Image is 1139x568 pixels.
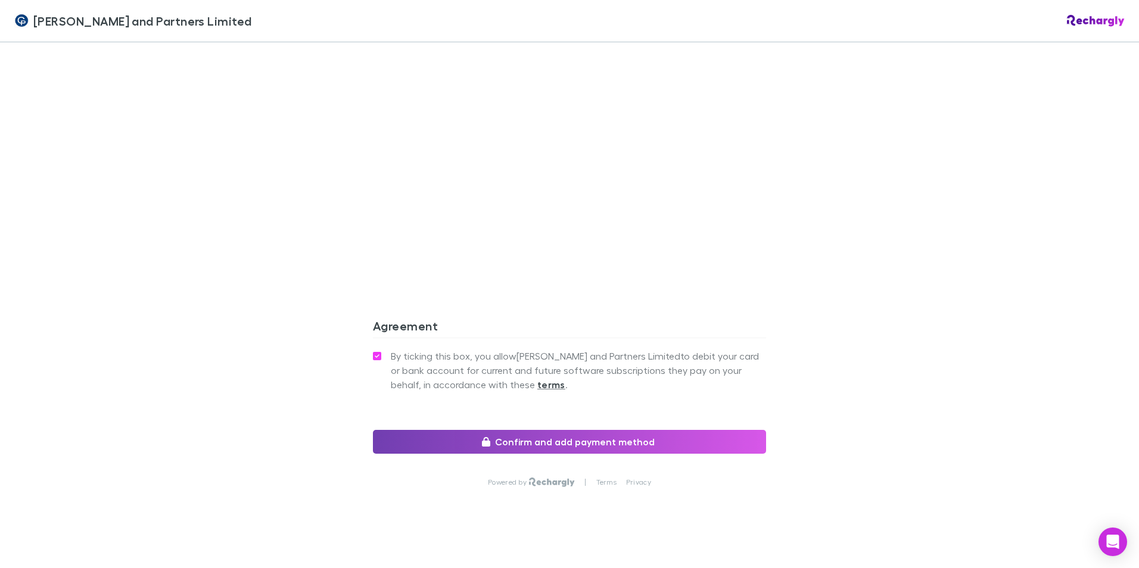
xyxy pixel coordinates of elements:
[373,319,766,338] h3: Agreement
[14,14,29,28] img: Coates and Partners Limited's Logo
[391,349,766,392] span: By ticking this box, you allow [PERSON_NAME] and Partners Limited to debit your card or bank acco...
[529,478,575,487] img: Rechargly Logo
[488,478,529,487] p: Powered by
[584,478,586,487] p: |
[626,478,651,487] a: Privacy
[33,12,252,30] span: [PERSON_NAME] and Partners Limited
[1098,528,1127,556] div: Open Intercom Messenger
[373,430,766,454] button: Confirm and add payment method
[596,478,617,487] a: Terms
[1067,15,1125,27] img: Rechargly Logo
[537,379,565,391] strong: terms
